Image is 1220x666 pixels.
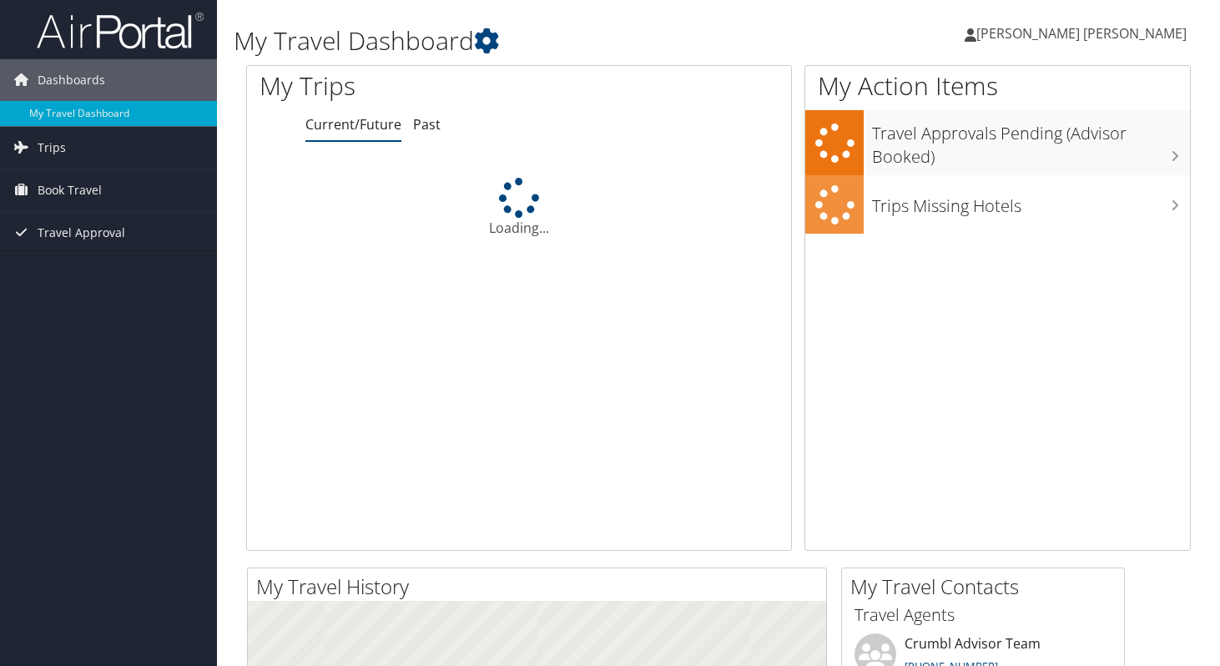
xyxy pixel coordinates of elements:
a: Past [413,115,441,134]
span: Dashboards [38,59,105,101]
h2: My Travel Contacts [850,573,1124,601]
h1: My Trips [260,68,552,103]
h2: My Travel History [256,573,826,601]
h1: My Action Items [805,68,1190,103]
div: Loading... [247,178,791,238]
a: Trips Missing Hotels [805,175,1190,235]
a: [PERSON_NAME] [PERSON_NAME] [965,8,1203,58]
h3: Travel Agents [855,603,1112,627]
span: [PERSON_NAME] [PERSON_NAME] [976,24,1187,43]
h1: My Travel Dashboard [234,23,880,58]
span: Book Travel [38,169,102,211]
h3: Travel Approvals Pending (Advisor Booked) [872,114,1190,169]
span: Trips [38,127,66,169]
a: Current/Future [305,115,401,134]
span: Travel Approval [38,212,125,254]
h3: Trips Missing Hotels [872,186,1190,218]
a: Travel Approvals Pending (Advisor Booked) [805,110,1190,174]
img: airportal-logo.png [37,11,204,50]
